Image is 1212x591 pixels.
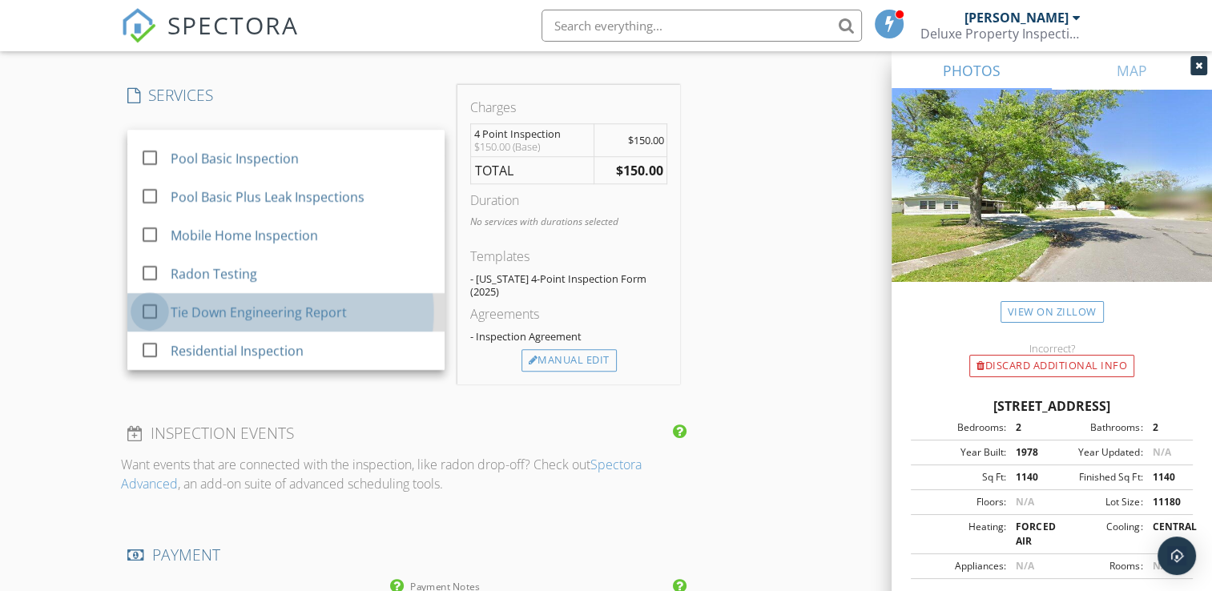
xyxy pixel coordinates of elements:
h4: PAYMENT [127,545,680,565]
a: MAP [1052,51,1212,90]
div: Bathrooms: [1052,420,1142,435]
div: 2 [1142,420,1188,435]
span: N/A [1152,445,1170,459]
div: - [US_STATE] 4-Point Inspection Form (2025) [470,272,667,298]
div: 4 Point Inspection [474,127,590,140]
div: Floors: [916,495,1006,509]
div: Radon Testing [171,264,258,283]
div: CENTRAL [1142,520,1188,549]
h4: SERVICES [127,85,445,106]
img: streetview [892,90,1212,320]
div: Residential Inspection [171,341,304,360]
div: Discard Additional info [969,355,1134,377]
div: Bedrooms: [916,420,1006,435]
div: 11180 [1142,495,1188,509]
a: View on Zillow [1001,301,1104,323]
div: Open Intercom Messenger [1158,537,1196,575]
a: Spectora Advanced [121,456,642,492]
div: Lot Size: [1052,495,1142,509]
div: Mobile Home Inspection [171,226,319,245]
div: $150.00 (Base) [474,140,590,153]
div: [PERSON_NAME] [964,10,1069,26]
div: Deluxe Property Inspections [920,26,1081,42]
h4: INSPECTION EVENTS [127,423,680,444]
div: Heating: [916,520,1006,549]
div: [STREET_ADDRESS] [911,396,1193,416]
div: Manual Edit [521,349,617,372]
div: Rooms: [1052,559,1142,573]
div: Agreements [470,304,667,324]
a: PHOTOS [892,51,1052,90]
div: 1140 [1142,470,1188,484]
span: $150.00 [628,133,664,147]
div: - Inspection Agreement [470,330,667,343]
div: FORCED AIR [1006,520,1052,549]
div: Finished Sq Ft: [1052,470,1142,484]
div: Cooling: [1052,520,1142,549]
div: Pool Basic Plus Leak Inspections [171,187,365,207]
div: Year Updated: [1052,445,1142,460]
div: Year Built: [916,445,1006,460]
div: Tie Down Engineering Report [171,303,348,322]
a: SPECTORA [121,22,299,55]
span: N/A [1016,495,1034,509]
span: SPECTORA [167,8,299,42]
td: TOTAL [471,156,594,184]
div: Sq Ft: [916,470,1006,484]
div: Templates [470,247,667,266]
div: Duration [470,191,667,210]
div: 1978 [1006,445,1052,460]
div: Incorrect? [892,342,1212,355]
input: Search everything... [542,10,862,42]
span: N/A [1152,559,1170,573]
p: No services with durations selected [470,215,667,229]
div: 1140 [1006,470,1052,484]
img: The Best Home Inspection Software - Spectora [121,8,156,43]
p: Want events that are connected with the inspection, like radon drop-off? Check out , an add-on su... [121,455,687,493]
div: 2 [1006,420,1052,435]
div: Charges [470,98,667,117]
span: N/A [1016,559,1034,573]
strong: $150.00 [616,162,663,179]
div: Appliances: [916,559,1006,573]
div: Pool Basic Inspection [171,149,300,168]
